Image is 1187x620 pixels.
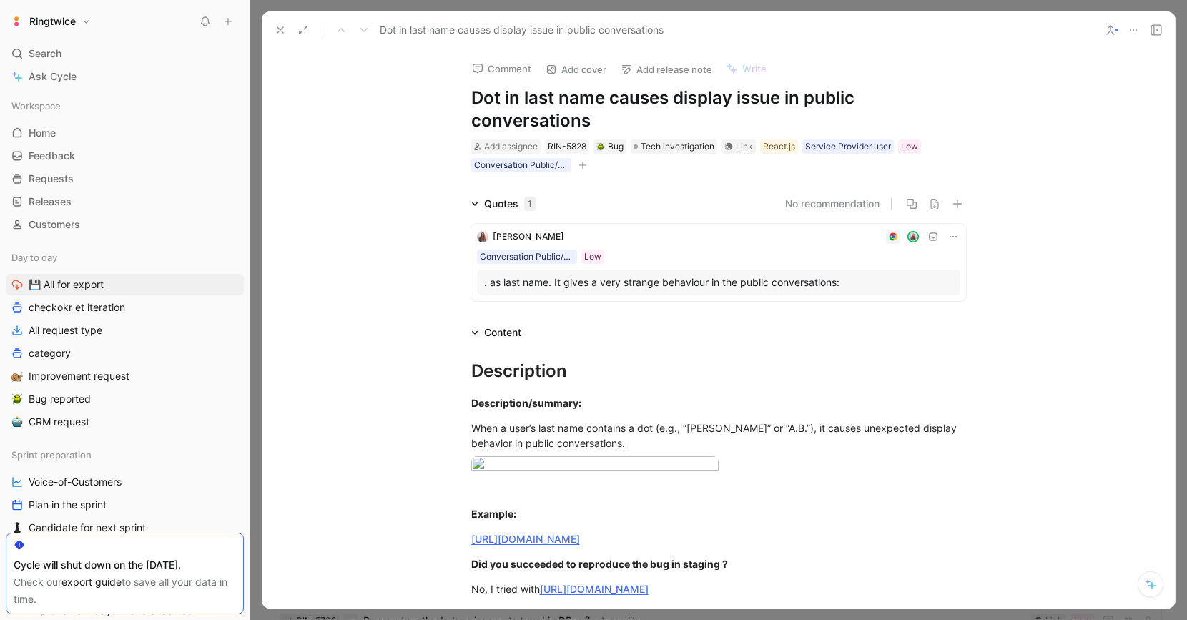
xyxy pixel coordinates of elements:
span: Dot in last name causes display issue in public conversations [380,21,664,39]
strong: Did you succeeded to reproduce the bug in staging ? [471,558,728,570]
a: [URL][DOMAIN_NAME] [471,533,580,545]
span: Home [29,126,56,140]
a: Voice-of-Customers [6,471,244,493]
span: checkokr et iteration [29,300,125,315]
span: Day to day [11,250,57,265]
span: Write [742,62,767,75]
button: 🐌 [9,368,26,385]
span: Workspace [11,99,61,113]
img: ♟️ [11,522,23,533]
a: checkokr et iteration [6,297,244,318]
a: Feedback [6,145,244,167]
span: Add assignee [484,141,538,152]
a: export guide [61,576,122,588]
div: Low [584,250,601,264]
a: ♟️Candidate for next sprint [6,517,244,538]
button: RingtwiceRingtwice [6,11,94,31]
img: image.png [471,456,719,476]
span: Search [29,45,61,62]
div: RIN-5828 [548,139,586,154]
div: Description [471,358,966,384]
span: 💾 All for export [29,277,104,292]
a: Ask Cycle [6,66,244,87]
span: Sprint preparation [11,448,92,462]
div: Day to day💾 All for exportcheckokr et iterationAll request typecategory🐌Improvement request🪲Bug r... [6,247,244,433]
div: Check our to save all your data in time. [14,574,236,608]
div: 1 [524,197,536,211]
span: All request type [29,323,102,338]
div: . as last name. It gives a very strange behaviour in the public conversations: [484,274,953,291]
div: Sprint preparationVoice-of-CustomersPlan in the sprint♟️Candidate for next sprint🤖Grooming [6,444,244,561]
button: 🤖 [9,413,26,430]
div: Conversation Public/Private (message, discussion) [474,158,568,172]
img: 🪲 [11,393,23,405]
div: Link [736,139,753,154]
div: No, I tried with [471,581,966,596]
span: Improvement request [29,369,129,383]
button: Add release note [614,59,719,79]
button: Write [720,59,773,79]
a: Home [6,122,244,144]
a: Releases [6,191,244,212]
div: Tech investigation [631,139,717,154]
span: Voice-of-Customers [29,475,122,489]
div: React.js [763,139,795,154]
span: category [29,346,71,360]
a: All request type [6,320,244,341]
div: Content [484,324,521,341]
span: Releases [29,195,72,209]
div: Low [901,139,918,154]
span: Requests [29,172,74,186]
button: No recommendation [785,195,880,212]
img: avatar [908,232,917,242]
a: Plan in the sprint [6,494,244,516]
div: Service Provider user [805,139,891,154]
div: Search [6,43,244,64]
h1: Ringtwice [29,15,76,28]
a: category [6,343,244,364]
a: Requests [6,168,244,190]
div: Sprint preparation [6,444,244,466]
a: 🐌Improvement request [6,365,244,387]
div: When a user’s last name contains a dot (e.g., “[PERSON_NAME]” or “A.B.”), it causes unexpected di... [471,420,966,451]
img: Ringtwice [9,14,24,29]
button: ♟️ [9,519,26,536]
span: Plan in the sprint [29,498,107,512]
img: 🐌 [11,370,23,382]
strong: Description/summary: [471,397,581,409]
div: Day to day [6,247,244,268]
a: 🪲Bug reported [6,388,244,410]
div: Cycle will shut down on the [DATE]. [14,556,236,574]
span: Feedback [29,149,75,163]
div: Content [466,324,527,341]
div: 🪲Bug [593,139,626,154]
span: Customers [29,217,80,232]
img: 🤖 [11,416,23,428]
div: Quotes [484,195,536,212]
span: Bug reported [29,392,91,406]
button: 🪲 [9,390,26,408]
span: Ask Cycle [29,68,77,85]
button: Comment [466,59,538,79]
img: 2578340038791_dd146c7152695b3a527c_192.jpg [477,231,488,242]
h1: Dot in last name causes display issue in public conversations [471,87,966,132]
img: 🪲 [596,142,605,151]
div: Bug [596,139,624,154]
div: Conversation Public/Private (message, discussion) [480,250,574,264]
span: Candidate for next sprint [29,521,146,535]
div: Quotes1 [466,195,541,212]
button: Add cover [539,59,613,79]
a: 🤖CRM request [6,411,244,433]
a: Customers [6,214,244,235]
div: Workspace [6,95,244,117]
strong: Example: [471,508,516,520]
span: [PERSON_NAME] [493,231,564,242]
a: 💾 All for export [6,274,244,295]
a: [URL][DOMAIN_NAME] [540,583,649,595]
span: Tech investigation [641,139,714,154]
span: CRM request [29,415,89,429]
